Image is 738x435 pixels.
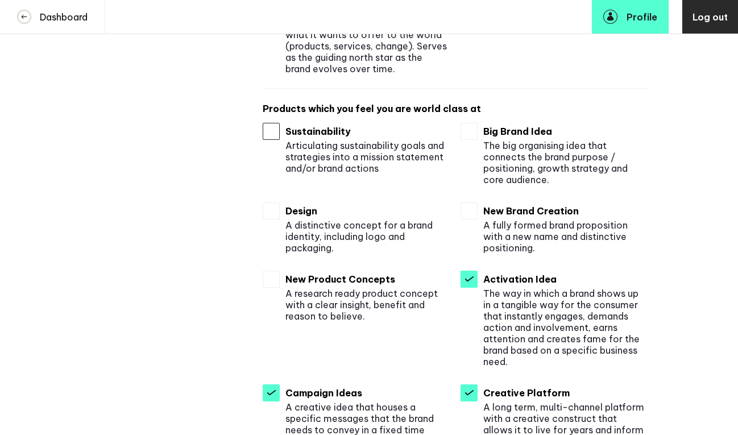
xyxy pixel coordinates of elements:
[483,288,647,367] p: The way in which a brand shows up in a tangible way for the consumer that instantly engages, dema...
[483,140,647,185] p: The big organising idea that connects the brand purpose / positioning, growth strategy and core a...
[285,274,449,285] h4: New Product Concepts
[483,387,647,399] h4: Creative Platform
[285,387,449,399] h4: Campaign Ideas
[627,11,657,23] span: Profile
[285,205,449,217] h4: Design
[483,126,647,137] h4: Big Brand Idea
[693,11,728,23] span: Log out
[263,103,647,114] h4: Products which you feel you are world class at
[31,11,88,23] h4: Dashboard
[483,205,647,217] h4: New Brand Creation
[285,126,449,137] h4: Sustainability
[483,219,647,254] p: A fully formed brand proposition with a new name and distinctive positioning.
[285,288,449,322] p: A research ready product concept with a clear insight, benefit and reason to believe.
[285,219,449,254] p: A distinctive concept for a brand identity, including logo and packaging.
[285,140,449,174] p: Articulating sustainability goals and strategies into a mission statement and/or brand actions
[483,274,647,285] h4: Activation Idea
[285,18,449,74] p: Defines why the brand exists and what it wants to offer to the world (products, services, change)...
